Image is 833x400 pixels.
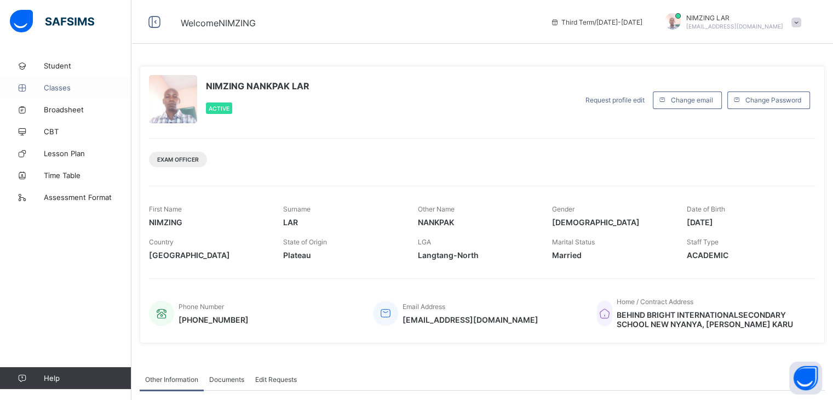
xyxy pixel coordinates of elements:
span: State of Origin [283,238,327,246]
span: Welcome NIMZING [181,18,256,28]
span: ACADEMIC [687,250,805,260]
span: Other Name [418,205,455,213]
span: Edit Requests [255,375,297,384]
img: safsims [10,10,94,33]
span: Country [149,238,174,246]
span: Langtang-North [418,250,536,260]
span: [GEOGRAPHIC_DATA] [149,250,267,260]
span: Documents [209,375,244,384]
span: Assessment Format [44,193,131,202]
span: Exam Officer [157,156,199,163]
span: Surname [283,205,311,213]
span: Home / Contract Address [617,298,693,306]
span: Gender [552,205,575,213]
span: Email Address [403,302,445,311]
span: Time Table [44,171,131,180]
span: session/term information [550,18,642,26]
span: First Name [149,205,182,213]
span: Broadsheet [44,105,131,114]
span: Other Information [145,375,198,384]
span: Phone Number [179,302,224,311]
div: NIMZINGLAR [653,13,807,31]
span: [DEMOGRAPHIC_DATA] [552,218,670,227]
span: Change email [671,96,713,104]
span: Marital Status [552,238,595,246]
span: Date of Birth [687,205,725,213]
span: NANKPAK [418,218,536,227]
span: BEHIND BRIGHT INTERNATIONALSECONDARY SCHOOL NEW NYANYA, [PERSON_NAME] KARU [617,310,805,329]
span: Plateau [283,250,401,260]
span: NIMZING [149,218,267,227]
span: Staff Type [687,238,719,246]
span: NIMZING LAR [686,14,783,22]
span: NIMZING NANKPAK LAR [206,81,309,92]
span: LAR [283,218,401,227]
span: Request profile edit [585,96,645,104]
button: Open asap [789,362,822,395]
span: [EMAIL_ADDRESS][DOMAIN_NAME] [686,23,783,30]
span: CBT [44,127,131,136]
span: Active [209,105,229,112]
span: Student [44,61,131,70]
span: Change Password [745,96,801,104]
span: [EMAIL_ADDRESS][DOMAIN_NAME] [403,315,538,324]
span: LGA [418,238,431,246]
span: Lesson Plan [44,149,131,158]
span: Classes [44,83,131,92]
span: [PHONE_NUMBER] [179,315,249,324]
span: Married [552,250,670,260]
span: [DATE] [687,218,805,227]
span: Help [44,374,131,382]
